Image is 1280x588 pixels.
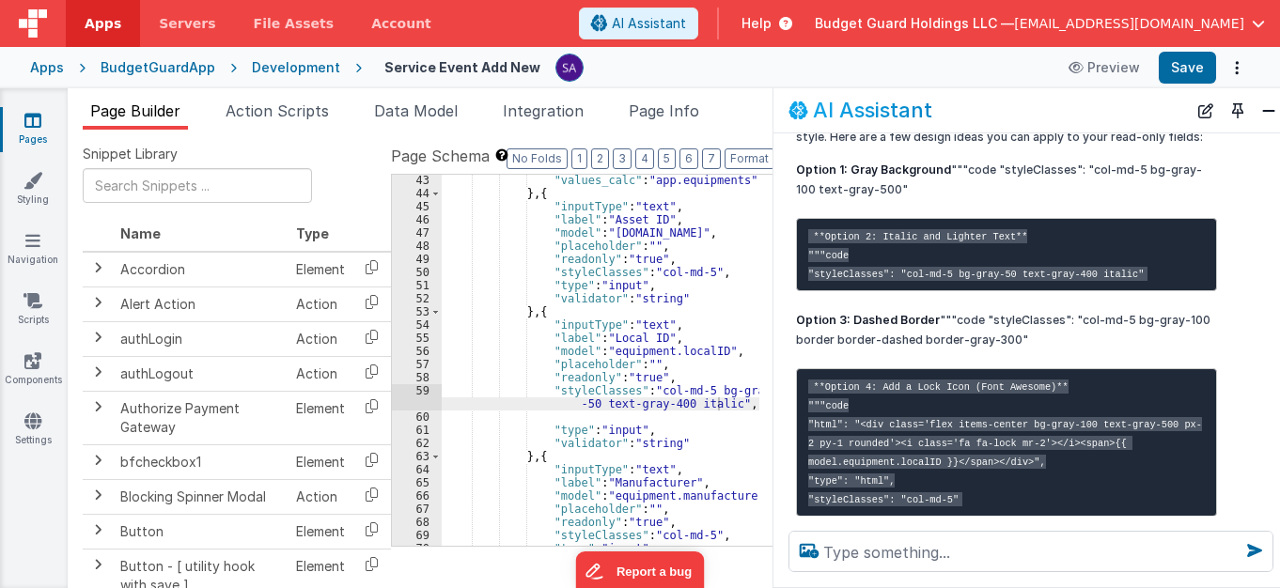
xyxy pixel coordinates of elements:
[796,160,1217,199] p: """code "styleClasses": "col-md-5 bg-gray-100 text-gray-500"
[374,101,458,120] span: Data Model
[635,148,654,169] button: 4
[159,14,215,33] span: Servers
[289,252,352,287] td: Element
[392,187,442,200] div: 44
[392,200,442,213] div: 45
[254,14,335,33] span: File Assets
[1193,98,1219,124] button: New Chat
[113,356,289,391] td: authLogout
[252,58,340,77] div: Development
[1057,53,1151,83] button: Preview
[289,391,352,444] td: Element
[815,14,1265,33] button: Budget Guard Holdings LLC — [EMAIL_ADDRESS][DOMAIN_NAME]
[392,424,442,437] div: 61
[392,292,442,305] div: 52
[579,8,698,39] button: AI Assistant
[289,286,352,321] td: Action
[629,101,699,120] span: Page Info
[725,148,774,169] button: Format
[392,240,442,253] div: 48
[289,514,352,549] td: Element
[392,318,442,332] div: 54
[556,54,583,81] img: 79293985458095ca2ac202dc7eb50dda
[392,516,442,529] div: 68
[808,229,1147,281] code: **Option 2: Italic and Lighter Text** """code "styleClasses": "col-md-5 bg-gray-50 text-gray-400 ...
[392,226,442,240] div: 47
[120,225,161,241] span: Name
[658,148,676,169] button: 5
[571,148,587,169] button: 1
[113,252,289,287] td: Accordion
[83,168,312,203] input: Search Snippets ...
[289,356,352,391] td: Action
[391,145,490,167] span: Page Schema
[392,384,442,410] div: 59
[1014,14,1244,33] span: [EMAIL_ADDRESS][DOMAIN_NAME]
[813,99,932,121] h2: AI Assistant
[392,213,442,226] div: 46
[113,514,289,549] td: Button
[83,145,178,163] span: Snippet Library
[1224,54,1250,81] button: Options
[289,479,352,514] td: Action
[679,148,698,169] button: 6
[113,479,289,514] td: Blocking Spinner Modal
[392,450,442,463] div: 63
[392,253,442,266] div: 49
[392,174,442,187] div: 43
[741,14,772,33] span: Help
[113,286,289,321] td: Alert Action
[101,58,215,77] div: BudgetGuardApp
[392,371,442,384] div: 58
[392,542,442,555] div: 70
[113,391,289,444] td: Authorize Payment Gateway
[392,463,442,476] div: 64
[612,14,686,33] span: AI Assistant
[90,101,180,120] span: Page Builder
[296,225,329,241] span: Type
[384,60,540,74] h4: Service Event Add New
[113,444,289,479] td: bfcheckbox1
[113,321,289,356] td: authLogin
[392,529,442,542] div: 69
[392,489,442,503] div: 66
[392,266,442,279] div: 50
[392,476,442,489] div: 65
[796,162,951,177] strong: Option 1: Gray Background
[289,444,352,479] td: Element
[392,503,442,516] div: 67
[392,437,442,450] div: 62
[591,148,609,169] button: 2
[808,379,1202,506] code: **Option 4: Add a Lock Icon (Font Awesome)** """code "html": "<div class='flex items-center bg-gr...
[796,313,940,327] strong: Option 3: Dashed Border
[613,148,632,169] button: 3
[1225,98,1251,124] button: Toggle Pin
[503,101,584,120] span: Integration
[702,148,721,169] button: 7
[392,305,442,318] div: 53
[507,148,568,169] button: No Folds
[392,332,442,345] div: 55
[30,58,64,77] div: Apps
[392,279,442,292] div: 51
[392,358,442,371] div: 57
[796,310,1217,349] p: """code "styleClasses": "col-md-5 bg-gray-100 border border-dashed border-gray-300"
[289,321,352,356] td: Action
[815,14,1014,33] span: Budget Guard Holdings LLC —
[85,14,121,33] span: Apps
[392,345,442,358] div: 56
[1159,52,1216,84] button: Save
[226,101,329,120] span: Action Scripts
[392,410,442,424] div: 60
